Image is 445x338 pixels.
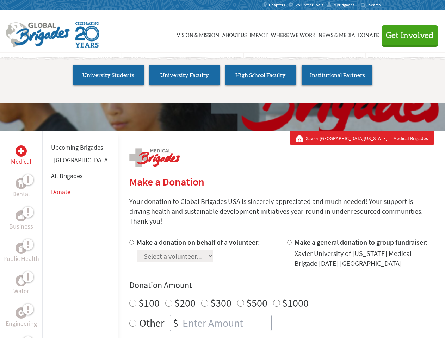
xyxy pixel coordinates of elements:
p: Engineering [6,319,37,328]
div: Dental [16,178,27,189]
span: High School Faculty [235,106,286,112]
p: Your donation to Global Brigades USA is sincerely appreciated and much needed! Your support is dr... [129,196,434,226]
p: Public Health [3,254,39,264]
a: High School Faculty [225,65,296,119]
a: EngineeringEngineering [6,307,37,328]
img: menu_brigades_submenu_4.jpg [302,65,372,112]
span: University Students [82,106,134,112]
a: [GEOGRAPHIC_DATA] [54,156,110,164]
span: Volunteer Tools [296,2,323,8]
a: Vision & Mission [177,17,219,52]
label: $100 [138,296,160,309]
li: All Brigades [51,168,110,184]
li: Ghana [51,155,110,168]
a: Where We Work [271,17,316,52]
p: Water [13,286,29,296]
input: Enter Amount [181,315,271,331]
div: Medical [16,145,27,157]
span: Get Involved [386,31,434,40]
div: Water [16,275,27,286]
span: MyBrigades [334,2,354,8]
p: Medical [11,157,31,167]
a: MedicalMedical [11,145,31,167]
img: Global Brigades Logo [6,22,70,48]
a: Impact [249,17,268,52]
p: Business [9,221,33,231]
a: DentalDental [12,178,30,199]
a: BusinessBusiness [9,210,33,231]
img: menu_brigades_submenu_1.jpg [73,65,144,112]
img: logo-medical.png [129,148,180,167]
a: University Students [73,65,144,119]
span: Institutional Partners [310,106,365,112]
div: Engineering [16,307,27,319]
img: Engineering [18,310,24,316]
img: menu_brigades_submenu_3.jpg [225,65,296,100]
img: Water [18,276,24,284]
h2: Make a Donation [129,175,434,188]
li: Upcoming Brigades [51,140,110,155]
a: Upcoming Brigades [51,143,103,151]
label: $300 [210,296,231,309]
div: Public Health [16,243,27,254]
label: Make a general donation to group fundraiser: [295,238,428,246]
a: Donate [358,17,379,52]
img: Medical [18,148,24,154]
div: Business [16,210,27,221]
label: Make a donation on behalf of a volunteer: [137,238,260,246]
img: Global Brigades Celebrating 20 Years [75,22,99,48]
input: Search... [369,2,389,7]
a: News & Media [319,17,355,52]
div: Xavier University of [US_STATE] Medical Brigade [DATE] [GEOGRAPHIC_DATA] [295,249,434,268]
span: University Faculty [160,106,209,112]
img: Public Health [18,245,24,252]
div: $ [170,315,181,331]
a: Donate [51,188,70,196]
p: Dental [12,189,30,199]
label: $200 [174,296,196,309]
a: Institutional Partners [302,65,372,119]
a: University Faculty [149,65,220,119]
img: Dental [18,180,24,187]
label: $500 [246,296,267,309]
li: Donate [51,184,110,200]
h4: Donation Amount [129,280,434,291]
a: WaterWater [13,275,29,296]
label: Other [139,315,164,331]
img: Business [18,213,24,219]
a: Public HealthPublic Health [3,243,39,264]
a: All Brigades [51,172,83,180]
label: $1000 [282,296,309,309]
img: menu_brigades_submenu_2.jpg [149,65,220,113]
span: Chapters [269,2,285,8]
a: About Us [222,17,247,52]
button: Get Involved [382,25,438,45]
